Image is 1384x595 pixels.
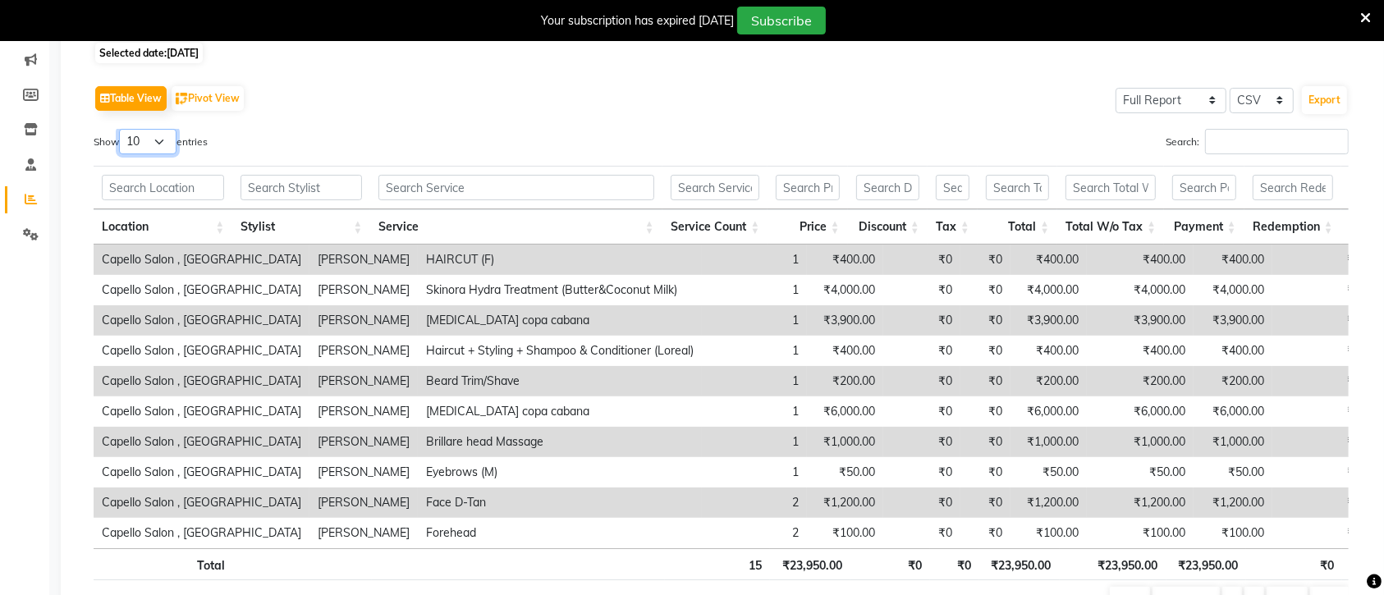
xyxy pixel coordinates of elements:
[883,457,960,487] td: ₹0
[1087,396,1194,427] td: ₹6,000.00
[807,275,883,305] td: ₹4,000.00
[1302,86,1347,114] button: Export
[418,396,702,427] td: [MEDICAL_DATA] copa cabana
[960,366,1011,396] td: ₹0
[1194,518,1272,548] td: ₹100.00
[960,245,1011,275] td: ₹0
[94,457,309,487] td: Capello Salon , [GEOGRAPHIC_DATA]
[94,366,309,396] td: Capello Salon , [GEOGRAPHIC_DATA]
[1194,336,1272,366] td: ₹400.00
[807,336,883,366] td: ₹400.00
[1272,487,1369,518] td: ₹0
[662,209,768,245] th: Service Count: activate to sort column ascending
[1244,209,1341,245] th: Redemption: activate to sort column ascending
[309,366,418,396] td: [PERSON_NAME]
[94,487,309,518] td: Capello Salon , [GEOGRAPHIC_DATA]
[936,175,969,200] input: Search Tax
[309,245,418,275] td: [PERSON_NAME]
[1194,366,1272,396] td: ₹200.00
[702,305,807,336] td: 1
[960,457,1011,487] td: ₹0
[702,518,807,548] td: 2
[1164,209,1244,245] th: Payment: activate to sort column ascending
[241,175,362,200] input: Search Stylist
[94,518,309,548] td: Capello Salon , [GEOGRAPHIC_DATA]
[1011,427,1087,457] td: ₹1,000.00
[702,396,807,427] td: 1
[102,175,224,200] input: Search Location
[309,305,418,336] td: [PERSON_NAME]
[807,457,883,487] td: ₹50.00
[960,518,1011,548] td: ₹0
[702,336,807,366] td: 1
[960,487,1011,518] td: ₹0
[1272,427,1369,457] td: ₹0
[418,457,702,487] td: Eyebrows (M)
[883,487,960,518] td: ₹0
[883,518,960,548] td: ₹0
[848,209,928,245] th: Discount: activate to sort column ascending
[94,396,309,427] td: Capello Salon , [GEOGRAPHIC_DATA]
[309,518,418,548] td: [PERSON_NAME]
[309,427,418,457] td: [PERSON_NAME]
[1087,336,1194,366] td: ₹400.00
[1272,396,1369,427] td: ₹0
[1194,457,1272,487] td: ₹50.00
[1272,518,1369,548] td: ₹0
[1272,245,1369,275] td: ₹0
[1087,275,1194,305] td: ₹4,000.00
[1087,245,1194,275] td: ₹400.00
[1060,548,1166,580] th: ₹23,950.00
[960,427,1011,457] td: ₹0
[807,396,883,427] td: ₹6,000.00
[1272,305,1369,336] td: ₹0
[1194,427,1272,457] td: ₹1,000.00
[95,86,167,111] button: Table View
[960,336,1011,366] td: ₹0
[541,12,734,30] div: Your subscription has expired [DATE]
[232,209,370,245] th: Stylist: activate to sort column ascending
[1065,175,1156,200] input: Search Total W/o Tax
[1194,245,1272,275] td: ₹400.00
[418,336,702,366] td: Haircut + Styling + Shampoo & Conditioner (Loreal)
[1087,518,1194,548] td: ₹100.00
[702,457,807,487] td: 1
[176,93,188,105] img: pivot.png
[856,175,919,200] input: Search Discount
[94,209,232,245] th: Location: activate to sort column ascending
[770,548,850,580] th: ₹23,950.00
[95,43,203,63] span: Selected date:
[928,209,978,245] th: Tax: activate to sort column ascending
[1011,245,1087,275] td: ₹400.00
[418,487,702,518] td: Face D-Tan
[1272,457,1369,487] td: ₹0
[807,427,883,457] td: ₹1,000.00
[1057,209,1164,245] th: Total W/o Tax: activate to sort column ascending
[1011,366,1087,396] td: ₹200.00
[1272,336,1369,366] td: ₹0
[960,396,1011,427] td: ₹0
[94,548,233,580] th: Total
[1272,275,1369,305] td: ₹0
[702,275,807,305] td: 1
[1194,275,1272,305] td: ₹4,000.00
[1087,487,1194,518] td: ₹1,200.00
[1011,305,1087,336] td: ₹3,900.00
[807,518,883,548] td: ₹100.00
[930,548,979,580] th: ₹0
[94,275,309,305] td: Capello Salon , [GEOGRAPHIC_DATA]
[960,305,1011,336] td: ₹0
[1011,457,1087,487] td: ₹50.00
[1194,305,1272,336] td: ₹3,900.00
[702,427,807,457] td: 1
[960,275,1011,305] td: ₹0
[1011,396,1087,427] td: ₹6,000.00
[883,275,960,305] td: ₹0
[418,275,702,305] td: Skinora Hydra Treatment (Butter&Coconut Milk)
[309,396,418,427] td: [PERSON_NAME]
[1272,366,1369,396] td: ₹0
[1011,487,1087,518] td: ₹1,200.00
[665,548,771,580] th: 15
[883,396,960,427] td: ₹0
[309,275,418,305] td: [PERSON_NAME]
